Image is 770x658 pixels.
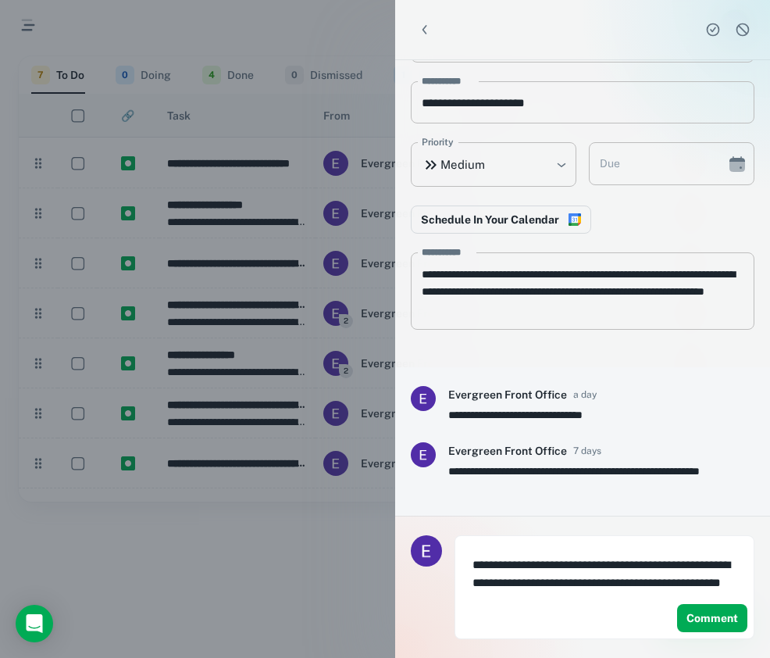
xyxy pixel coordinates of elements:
[411,142,576,187] div: Medium
[731,18,754,41] button: Dismiss task
[395,60,770,516] div: scrollable content
[411,386,436,411] img: ACg8ocKEnd85GMpc7C0H8eBAdxUFF5FG9_b1NjbhyUUEuV6RlVZoOA=s96-c
[573,444,601,458] span: 7 days
[573,388,597,402] span: a day
[411,206,591,234] button: Connect to Google Calendar to reserve time in your schedule to complete this work
[722,148,753,180] button: Choose date
[701,18,725,41] button: Complete task
[411,442,436,467] img: ACg8ocKEnd85GMpc7C0H8eBAdxUFF5FG9_b1NjbhyUUEuV6RlVZoOA=s96-c
[411,535,442,567] img: Evergreen Front Office
[448,442,567,460] h6: Evergreen Front Office
[677,604,747,632] button: Comment
[16,605,53,642] div: Load Chat
[422,135,454,149] label: Priority
[411,16,439,44] button: Back
[448,386,567,403] h6: Evergreen Front Office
